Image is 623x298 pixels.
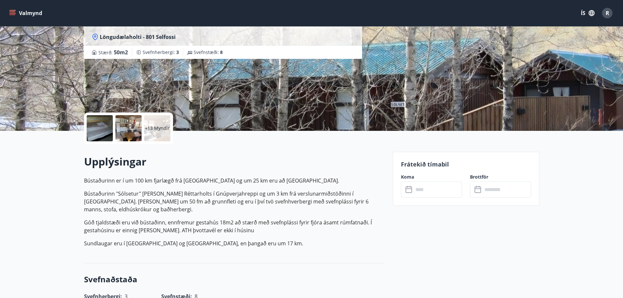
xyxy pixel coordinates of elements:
[599,5,615,21] button: R
[606,9,609,17] span: R
[577,7,598,19] button: ÍS
[401,160,531,168] p: Frátekið tímabil
[84,190,385,213] p: Bústaðurinn "Sólsetur" [PERSON_NAME] Réttarholts í Gnúpverjahreppi og um 3 km frá verslunarmiðstö...
[145,125,170,131] p: +13 Myndir
[401,174,462,180] label: Koma
[470,174,531,180] label: Brottför
[220,49,223,55] span: 8
[84,219,385,234] p: Góð tjaldstæði eru við bústaðinn, ennfremur gestahús 18m2 að stærð með svefnplássi fyrir fjóra ás...
[114,49,128,56] span: 50 m2
[84,239,385,247] p: Sundlaugar eru í [GEOGRAPHIC_DATA] og [GEOGRAPHIC_DATA], en þangað eru um 17 km.
[8,7,45,19] button: menu
[84,154,385,169] h2: Upplýsingar
[194,49,223,56] span: Svefnstæði :
[98,48,128,56] span: Stærð :
[84,274,385,285] h3: Svefnaðstaða
[176,49,179,55] span: 3
[143,49,179,56] span: Svefnherbergi :
[100,33,176,41] span: Löngudælaholti - 801 Selfossi
[84,177,385,184] p: Bústaðurinn er í um 100 km fjarlægð frá [GEOGRAPHIC_DATA] og um 25 km eru að [GEOGRAPHIC_DATA].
